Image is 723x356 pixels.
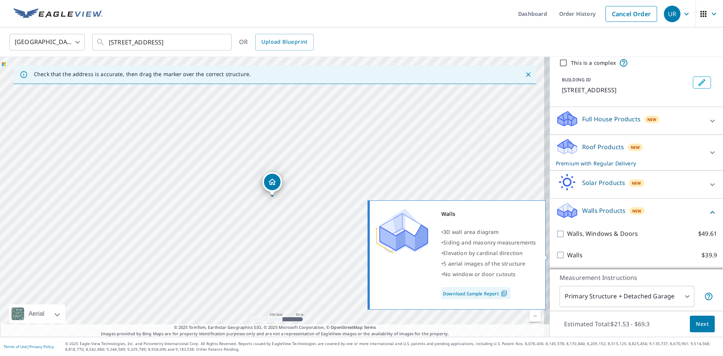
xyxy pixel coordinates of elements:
p: Walls, Windows & Doors [567,229,638,238]
button: Close [523,70,533,79]
img: EV Logo [14,8,102,20]
span: Elevation by cardinal direction [443,249,523,257]
p: Walls Products [582,206,625,215]
div: OR [239,34,314,50]
a: Upload Blueprint [255,34,313,50]
input: Search by address or latitude-longitude [109,32,216,53]
div: Primary Structure + Detached Garage [560,286,694,307]
div: • [441,248,536,258]
a: Current Level 17, Zoom Out [529,310,541,322]
div: • [441,258,536,269]
img: Premium [375,209,428,254]
p: $49.61 [698,229,717,238]
p: Check that the address is accurate, then drag the marker over the correct structure. [34,71,251,78]
p: Estimated Total: $21.53 - $69.3 [558,316,656,332]
p: Measurement Instructions [560,273,713,282]
span: 5 aerial images of the structure [443,260,525,267]
span: © 2025 TomTom, Earthstar Geographics SIO, © 2025 Microsoft Corporation, © [174,324,376,331]
div: Solar ProductsNew [556,174,717,195]
a: Privacy Policy [29,344,54,349]
button: Edit building 1 [693,76,711,89]
label: This is a complex [571,59,616,67]
div: • [441,227,536,237]
p: Premium with Regular Delivery [556,159,703,167]
span: Next [696,319,709,329]
p: Roof Products [582,142,624,151]
div: • [441,237,536,248]
a: OpenStreetMap [331,324,362,330]
a: Terms of Use [4,344,27,349]
p: Walls [567,251,583,260]
div: Dropped pin, building 1, Residential property, 3725 Sumter Way Carmel, IN 46032 [262,172,282,196]
p: © 2025 Eagle View Technologies, Inc. and Pictometry International Corp. All Rights Reserved. Repo... [65,341,719,352]
div: Walls ProductsNew [556,202,717,223]
button: Next [690,316,715,333]
p: [STREET_ADDRESS] [562,86,690,95]
div: [GEOGRAPHIC_DATA] [9,32,85,53]
a: Terms [364,324,376,330]
a: Download Sample Report [441,287,511,299]
p: | [4,344,54,349]
div: UR [664,6,680,22]
p: $39.9 [702,251,717,260]
span: New [647,116,657,122]
span: No window or door cutouts [443,270,516,278]
div: Roof ProductsNewPremium with Regular Delivery [556,138,717,167]
a: Cancel Order [606,6,657,22]
div: Walls [441,209,536,219]
div: Aerial [9,304,65,323]
div: • [441,269,536,280]
span: 3D wall area diagram [443,228,499,235]
span: New [631,144,640,150]
span: Siding and masonry measurements [443,239,536,246]
span: Your report will include the primary structure and a detached garage if one exists. [704,292,713,301]
img: Pdf Icon [499,290,509,297]
p: BUILDING ID [562,76,591,83]
div: Full House ProductsNew [556,110,717,131]
div: Aerial [26,304,47,323]
span: Upload Blueprint [261,37,307,47]
span: New [632,180,641,186]
span: New [632,208,642,214]
p: Full House Products [582,115,641,124]
p: Solar Products [582,178,625,187]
